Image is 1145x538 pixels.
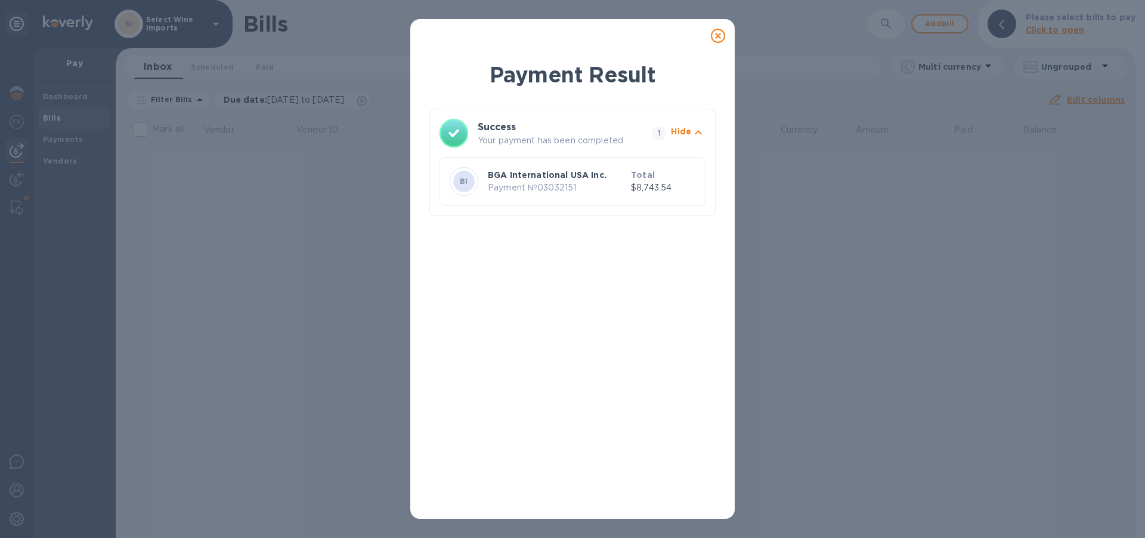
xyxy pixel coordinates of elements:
[488,169,626,181] p: BGA International USA Inc.
[671,125,691,137] p: Hide
[652,126,666,140] span: 1
[460,177,468,186] b: BI
[478,134,647,147] p: Your payment has been completed.
[671,125,705,142] button: Hide
[631,182,695,194] p: $8,743.54
[478,120,630,134] h3: Success
[429,60,716,90] h1: Payment Result
[631,170,655,180] b: Total
[488,182,626,194] p: Payment № 03032151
